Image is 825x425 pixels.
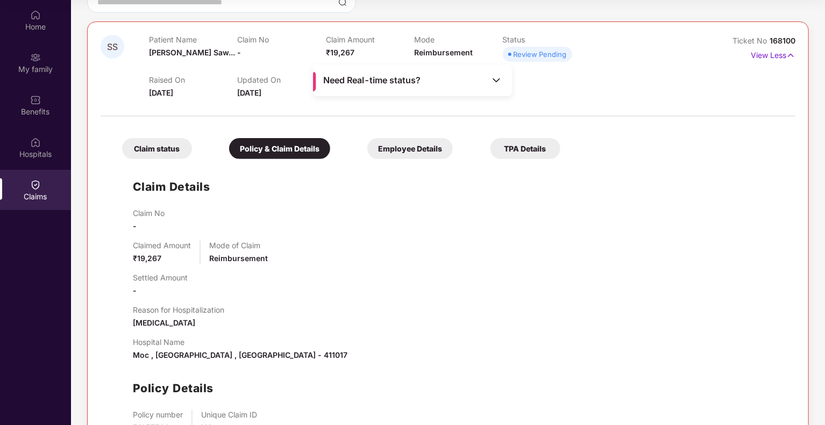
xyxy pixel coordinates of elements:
img: svg+xml;base64,PHN2ZyB3aWR0aD0iMjAiIGhlaWdodD0iMjAiIHZpZXdCb3g9IjAgMCAyMCAyMCIgZmlsbD0ibm9uZSIgeG... [30,52,41,63]
div: Review Pending [514,49,567,60]
p: Updated On [237,75,325,84]
img: svg+xml;base64,PHN2ZyBpZD0iQmVuZWZpdHMiIHhtbG5zPSJodHRwOi8vd3d3LnczLm9yZy8yMDAwL3N2ZyIgd2lkdGg9Ij... [30,95,41,105]
span: ₹19,267 [133,254,161,263]
span: Reimbursement [209,254,268,263]
div: TPA Details [490,138,560,159]
img: Toggle Icon [491,75,502,85]
h1: Policy Details [133,379,214,397]
span: [PERSON_NAME] Saw... [149,48,235,57]
p: Raised On [149,75,237,84]
span: [DATE] [237,88,261,97]
p: Status [503,35,591,44]
span: - [133,221,137,230]
span: Reimbursement [414,48,473,57]
h1: Claim Details [133,178,210,196]
img: svg+xml;base64,PHN2ZyBpZD0iQ2xhaW0iIHhtbG5zPSJodHRwOi8vd3d3LnczLm9yZy8yMDAwL3N2ZyIgd2lkdGg9IjIwIi... [30,179,41,190]
p: Policy number [133,410,183,419]
p: Patient Name [149,35,237,44]
span: 168100 [770,36,795,45]
p: Settled Amount [133,273,188,282]
img: svg+xml;base64,PHN2ZyBpZD0iSG9zcGl0YWxzIiB4bWxucz0iaHR0cDovL3d3dy53My5vcmcvMjAwMC9zdmciIHdpZHRoPS... [30,137,41,148]
div: Policy & Claim Details [229,138,330,159]
span: SS [107,42,118,52]
p: Claim Amount [326,35,414,44]
img: svg+xml;base64,PHN2ZyB4bWxucz0iaHR0cDovL3d3dy53My5vcmcvMjAwMC9zdmciIHdpZHRoPSIxNyIgaGVpZ2h0PSIxNy... [786,49,795,61]
p: Mode of Claim [209,241,268,250]
div: Claim status [122,138,192,159]
p: Reason for Hospitalization [133,305,224,314]
span: [MEDICAL_DATA] [133,318,195,327]
p: View Less [751,47,795,61]
span: - [133,286,137,295]
div: Employee Details [367,138,453,159]
span: Need Real-time status? [323,75,421,86]
p: Claim No [237,35,325,44]
span: Moc , [GEOGRAPHIC_DATA] , [GEOGRAPHIC_DATA] - 411017 [133,350,347,359]
img: svg+xml;base64,PHN2ZyBpZD0iSG9tZSIgeG1sbnM9Imh0dHA6Ly93d3cudzMub3JnLzIwMDAvc3ZnIiB3aWR0aD0iMjAiIG... [30,10,41,20]
span: [DATE] [149,88,173,97]
p: Claim No [133,208,165,218]
span: ₹19,267 [326,48,354,57]
span: Ticket No [732,36,770,45]
p: Claimed Amount [133,241,191,250]
p: Unique Claim ID [201,410,257,419]
p: Mode [414,35,502,44]
span: - [237,48,241,57]
p: Hospital Name [133,337,347,347]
